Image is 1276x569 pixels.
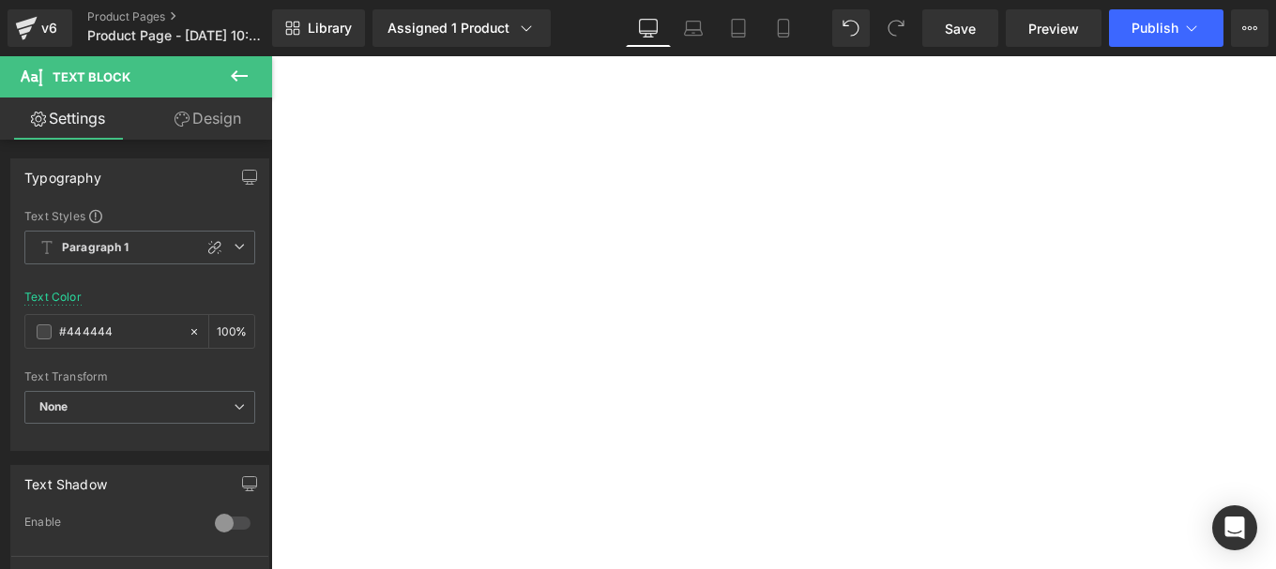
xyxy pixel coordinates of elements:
[1231,9,1268,47] button: More
[1109,9,1223,47] button: Publish
[1212,505,1257,550] div: Open Intercom Messenger
[387,19,536,37] div: Assigned 1 Product
[53,69,130,84] span: Text Block
[87,28,267,43] span: Product Page - [DATE] 10:26:58
[38,16,61,40] div: v6
[1132,21,1178,36] span: Publish
[671,9,716,47] a: Laptop
[626,9,671,47] a: Desktop
[877,9,915,47] button: Redo
[308,20,352,37] span: Library
[1006,9,1101,47] a: Preview
[24,466,107,492] div: Text Shadow
[140,97,276,140] a: Design
[209,315,254,348] div: %
[39,399,68,413] b: None
[716,9,761,47] a: Tablet
[24,159,101,186] div: Typography
[272,9,365,47] a: New Library
[761,9,806,47] a: Mobile
[24,291,82,304] div: Text Color
[62,240,129,256] b: Paragraph 1
[945,19,976,38] span: Save
[59,322,179,342] input: Color
[8,9,72,47] a: v6
[24,370,255,383] div: Text Transform
[1028,19,1079,38] span: Preview
[24,208,255,223] div: Text Styles
[832,9,870,47] button: Undo
[24,515,196,534] div: Enable
[87,9,303,24] a: Product Pages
